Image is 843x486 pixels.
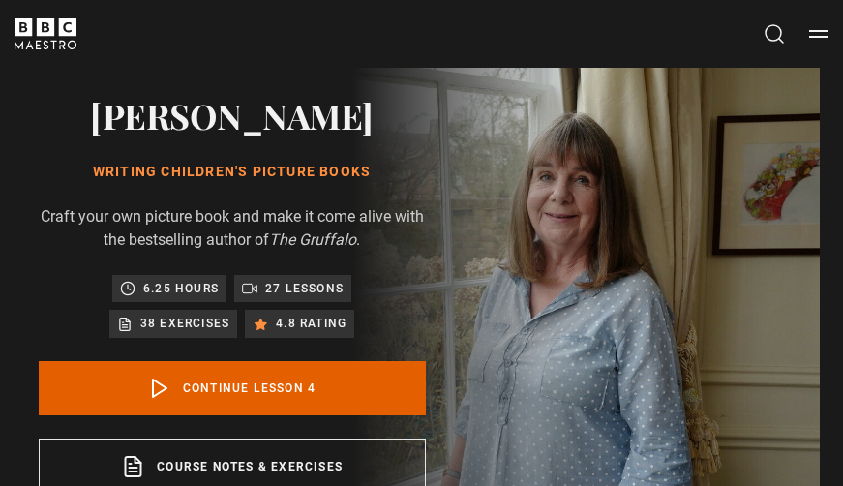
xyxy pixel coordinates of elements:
svg: BBC Maestro [15,18,76,49]
h1: Writing Children's Picture Books [39,163,426,182]
p: 4.8 rating [276,314,346,333]
h2: [PERSON_NAME] [39,91,426,139]
a: Continue lesson 4 [39,361,426,415]
button: Toggle navigation [809,24,828,44]
p: Craft your own picture book and make it come alive with the bestselling author of . [39,205,426,252]
p: 38 exercises [140,314,229,333]
p: 27 lessons [265,279,344,298]
p: 6.25 hours [143,279,219,298]
i: The Gruffalo [269,230,356,249]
